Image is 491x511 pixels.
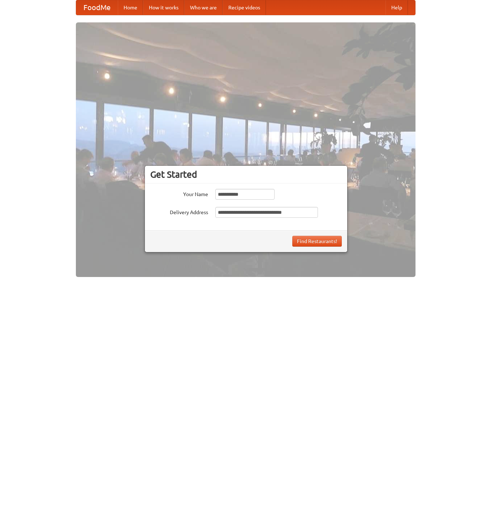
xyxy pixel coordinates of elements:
a: Help [386,0,408,15]
label: Your Name [150,189,208,198]
a: FoodMe [76,0,118,15]
a: Home [118,0,143,15]
button: Find Restaurants! [292,236,342,247]
a: Recipe videos [223,0,266,15]
h3: Get Started [150,169,342,180]
a: How it works [143,0,184,15]
a: Who we are [184,0,223,15]
label: Delivery Address [150,207,208,216]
